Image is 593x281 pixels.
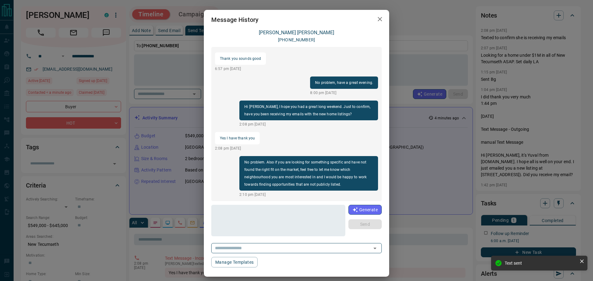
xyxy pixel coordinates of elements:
div: Text sent [505,261,577,266]
p: 2:08 pm [DATE] [215,146,260,151]
h2: Message History [204,10,266,30]
p: Hi [PERSON_NAME], I hope you had a great long weekend. Just to confirm, have you been receiving m... [244,103,373,118]
p: 8:00 pm [DATE] [310,90,378,96]
button: Open [371,244,379,253]
p: 2:08 pm [DATE] [239,122,378,127]
p: Yes I have thank you [220,134,255,142]
p: Thank you sounds good [220,55,261,62]
button: Generate [348,205,382,215]
p: 6:57 pm [DATE] [215,66,266,72]
a: [PERSON_NAME] [PERSON_NAME] [259,30,334,35]
p: No problem. Also if you are looking for something specific and have not found the right fit on th... [244,159,373,188]
p: No problem, have a great evening. [315,79,373,86]
p: 2:10 pm [DATE] [239,192,378,197]
p: [PHONE_NUMBER] [278,37,315,43]
button: Manage Templates [211,257,258,267]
